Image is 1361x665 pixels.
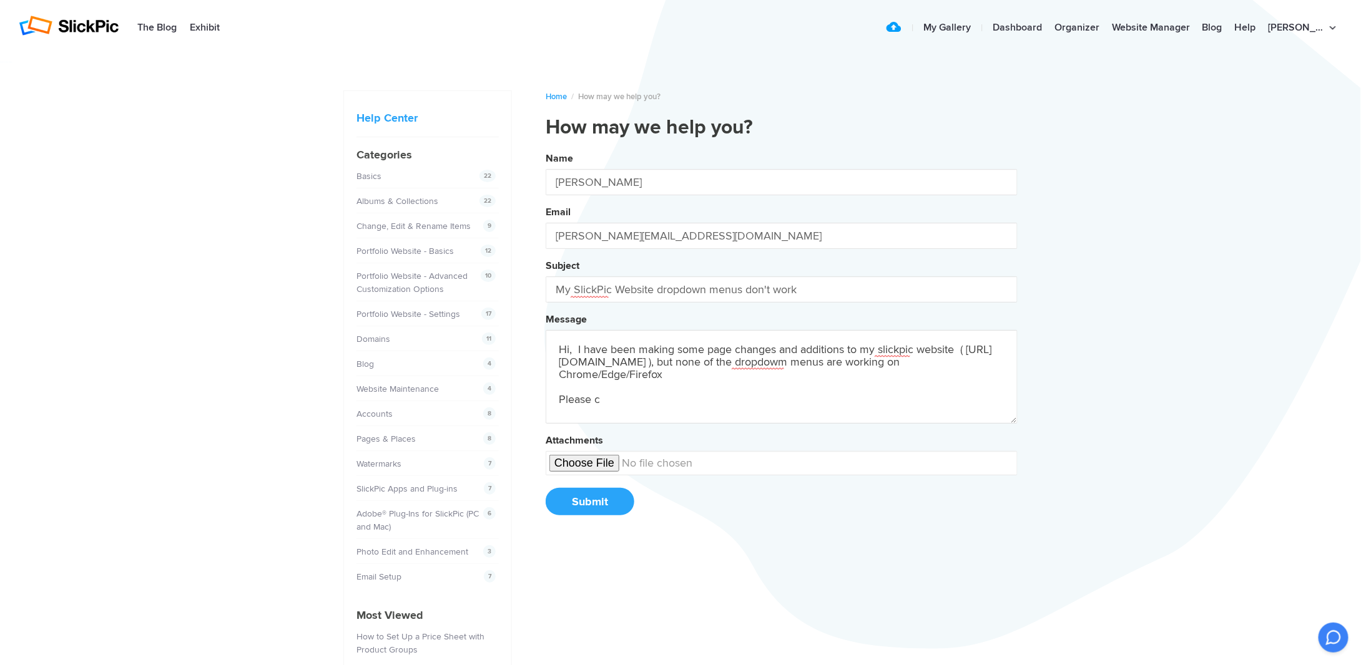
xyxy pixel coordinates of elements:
[481,245,496,257] span: 12
[546,223,1018,249] input: Your Email
[546,92,567,102] a: Home
[356,384,439,394] a: Website Maintenance
[356,483,458,494] a: SlickPic Apps and Plug-ins
[484,482,496,495] span: 7
[356,571,401,582] a: Email Setup
[546,434,603,447] label: Attachments
[356,459,401,469] a: Watermarks
[484,570,496,583] span: 7
[479,170,496,182] span: 22
[546,313,587,326] label: Message
[546,115,1018,140] h1: How may we help you?
[484,457,496,470] span: 7
[546,206,571,218] label: Email
[356,607,499,624] h4: Most Viewed
[481,308,496,320] span: 17
[546,276,1018,303] input: Your Subject
[483,357,496,370] span: 4
[356,409,393,419] a: Accounts
[481,269,496,282] span: 10
[479,195,496,207] span: 22
[356,271,468,294] a: Portfolio Website - Advanced Customization Options
[356,434,416,444] a: Pages & Places
[546,488,634,515] button: Submit
[356,246,454,256] a: Portfolio Website - Basics
[546,260,579,272] label: Subject
[546,152,573,165] label: Name
[483,545,496,558] span: 3
[356,147,499,163] h4: Categories
[356,508,479,532] a: Adobe® Plug-Ins for SlickPic (PC and Mac)
[483,382,496,395] span: 4
[356,546,468,557] a: Photo Edit and Enhancement
[578,92,661,102] span: How may we help you?
[356,334,390,344] a: Domains
[356,631,484,655] a: How to Set Up a Price Sheet with Product Groups
[571,92,574,102] span: /
[483,432,496,445] span: 8
[356,111,418,125] a: Help Center
[356,221,471,231] a: Change, Edit & Rename Items
[483,407,496,420] span: 8
[483,220,496,232] span: 9
[356,171,381,182] a: Basics
[546,451,1018,475] input: undefined
[483,507,496,520] span: 6
[482,332,496,345] span: 11
[546,169,1018,195] input: Your Name
[546,148,1018,528] button: NameEmailSubjectMessageAttachmentsSubmit
[356,309,460,319] a: Portfolio Website - Settings
[356,196,438,206] a: Albums & Collections
[356,359,374,369] a: Blog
